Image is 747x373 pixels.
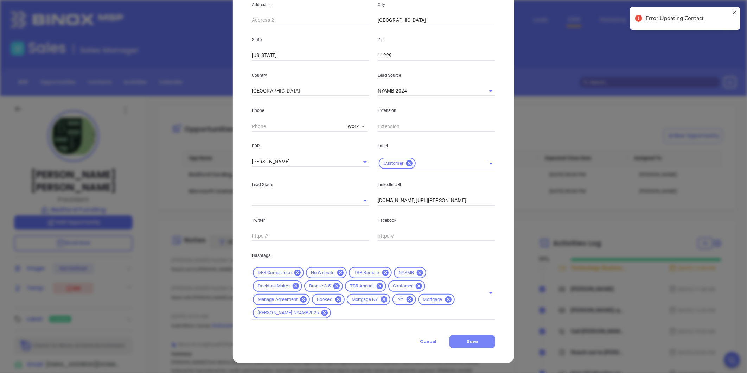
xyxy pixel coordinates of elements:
[379,160,408,166] span: Customer
[252,15,369,26] input: Address 2
[313,297,337,303] span: Booked
[388,280,425,292] div: Customer
[347,121,368,132] div: Work
[252,231,369,241] input: https://
[407,335,449,348] button: Cancel
[389,283,417,289] span: Customer
[349,267,391,278] div: TBR Remote
[486,86,496,96] button: Open
[306,267,347,278] div: No Website
[307,270,339,276] span: No Website
[393,297,408,303] span: NY
[378,181,495,189] p: LinkedIn URL
[252,71,369,79] p: Country
[486,288,496,298] button: Open
[254,270,296,276] span: DFS Compliance
[253,267,304,278] div: DFS Compliance
[252,121,345,132] input: Phone
[347,297,382,303] span: Mortgage NY
[253,280,302,292] div: Decision Maker
[419,297,447,303] span: Mortgage
[378,216,495,224] p: Facebook
[254,310,323,316] span: [PERSON_NAME] NYAMB2025
[392,294,416,305] div: NY
[360,196,370,206] button: Open
[378,15,495,26] input: City
[252,1,369,8] p: Address 2
[252,107,369,114] p: Phone
[253,294,310,305] div: Manage Agreement
[378,231,495,241] input: https://
[254,297,302,303] span: Manage Agreement
[252,36,369,44] p: State
[378,1,495,8] p: City
[378,107,495,114] p: Extension
[345,280,386,292] div: TBR Annual
[395,270,419,276] span: NYAMB
[252,86,369,96] input: Country
[350,270,383,276] span: TBR Remote
[347,294,390,305] div: Mortgage NY
[252,142,369,150] p: BDR
[252,50,369,61] input: State
[420,339,436,344] span: Cancel
[378,50,495,61] input: Zip
[379,158,416,169] div: Customer
[346,283,378,289] span: TBR Annual
[253,307,331,318] div: [PERSON_NAME] NYAMB2025
[378,36,495,44] p: Zip
[486,159,496,169] button: Open
[646,14,729,23] div: Error Updating Contact
[305,283,335,289] span: Bronze 3-5
[252,181,369,189] p: Lead Stage
[254,283,294,289] span: Decision Maker
[378,121,495,132] input: Extension
[378,195,495,206] input: https://
[378,71,495,79] p: Lead Source
[394,267,427,278] div: NYAMB
[449,335,495,348] button: Save
[418,294,455,305] div: Mortgage
[467,339,478,344] span: Save
[252,216,369,224] p: Twitter
[378,142,495,150] p: Label
[360,157,370,167] button: Open
[252,252,495,259] p: Hashtags
[312,294,345,305] div: Booked
[304,280,343,292] div: Bronze 3-5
